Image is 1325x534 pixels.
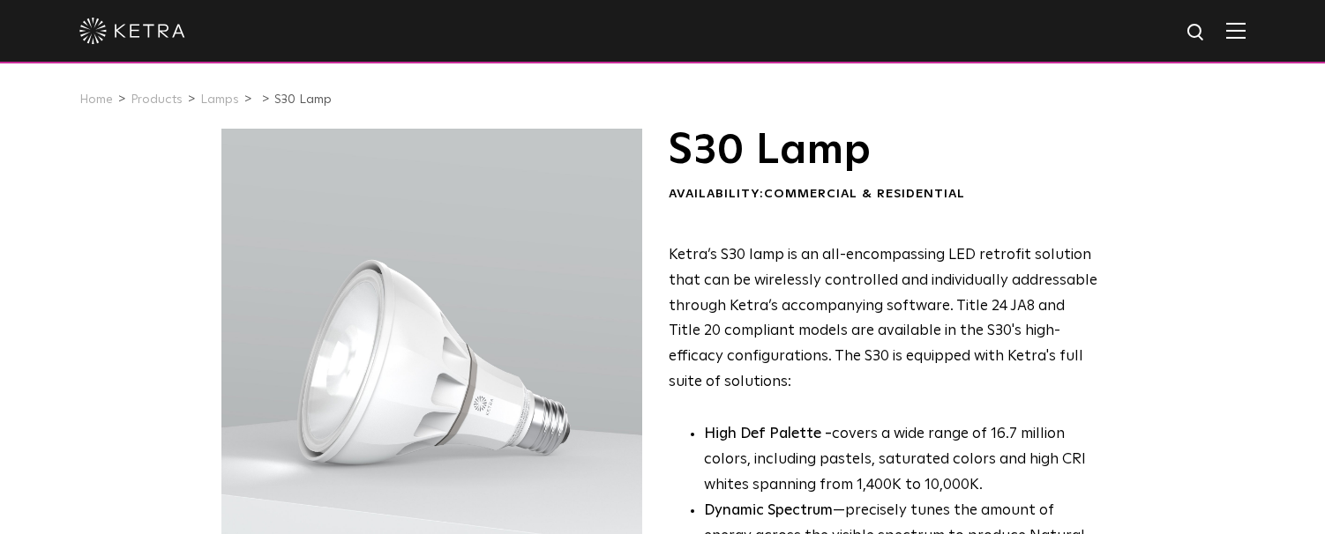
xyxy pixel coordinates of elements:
[764,188,965,200] span: Commercial & Residential
[704,503,833,518] strong: Dynamic Spectrum
[79,93,113,106] a: Home
[79,18,185,44] img: ketra-logo-2019-white
[131,93,183,106] a: Products
[1226,22,1246,39] img: Hamburger%20Nav.svg
[669,186,1098,204] div: Availability:
[704,422,1098,499] p: covers a wide range of 16.7 million colors, including pastels, saturated colors and high CRI whit...
[669,248,1097,389] span: Ketra’s S30 lamp is an all-encompassing LED retrofit solution that can be wirelessly controlled a...
[200,93,239,106] a: Lamps
[669,129,1098,173] h1: S30 Lamp
[274,93,332,106] a: S30 Lamp
[704,426,832,441] strong: High Def Palette -
[1186,22,1208,44] img: search icon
